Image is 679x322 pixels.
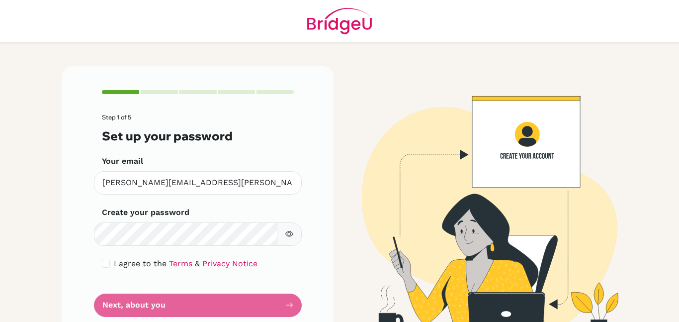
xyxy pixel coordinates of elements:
[169,259,192,268] a: Terms
[102,113,131,121] span: Step 1 of 5
[102,129,294,143] h3: Set up your password
[102,207,189,218] label: Create your password
[94,171,302,195] input: Insert your email*
[195,259,200,268] span: &
[102,155,143,167] label: Your email
[114,259,167,268] span: I agree to the
[202,259,257,268] a: Privacy Notice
